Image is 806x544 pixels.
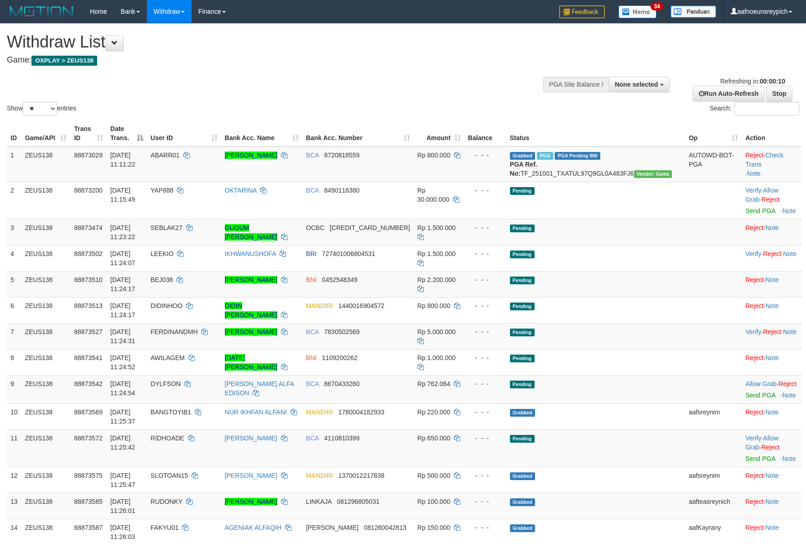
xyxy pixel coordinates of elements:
span: · [745,187,778,203]
div: - - - [468,327,503,336]
a: Note [747,170,761,177]
a: Note [765,302,779,309]
a: [PERSON_NAME] [225,328,277,335]
div: - - - [468,353,503,362]
span: RUDONKY [151,498,182,505]
span: 88873541 [74,354,102,361]
span: Rp 1.000.000 [417,354,456,361]
th: Status [506,120,685,146]
td: 5 [7,271,21,297]
div: - - - [468,275,503,284]
td: ZEUS138 [21,271,71,297]
span: Copy 1440016904572 to clipboard [338,302,385,309]
span: Rp 5.000.000 [417,328,456,335]
a: [PERSON_NAME] [225,472,277,479]
td: ZEUS138 [21,467,71,493]
span: Rp 650.000 [417,434,450,442]
a: Reject [779,380,797,387]
span: Rp 1.500.000 [417,250,456,257]
span: 88873502 [74,250,102,257]
a: Note [765,524,779,531]
a: Reject [745,276,764,283]
div: - - - [468,151,503,160]
strong: 00:00:10 [759,78,785,85]
span: Pending [510,187,535,195]
b: PGA Ref. No: [510,161,537,177]
a: [PERSON_NAME] [225,276,277,283]
td: ZEUS138 [21,146,71,182]
span: Copy 4110810399 to clipboard [324,434,360,442]
img: Feedback.jpg [559,5,605,18]
a: Note [782,207,796,214]
td: · · [742,323,802,349]
span: [DATE] 11:24:17 [110,302,135,319]
td: 7 [7,323,21,349]
span: OCBC [306,224,324,231]
td: ZEUS138 [21,182,71,219]
span: [DATE] 11:24:17 [110,276,135,293]
th: Trans ID: activate to sort column ascending [70,120,106,146]
span: Rp 500.000 [417,472,450,479]
img: MOTION_logo.png [7,5,76,18]
span: FERDINANDMH [151,328,198,335]
span: 34 [650,2,663,10]
a: Reject [745,524,764,531]
a: [PERSON_NAME] ALFA EDISON [225,380,294,397]
a: Reject [745,224,764,231]
div: - - - [468,186,503,195]
th: Game/API: activate to sort column ascending [21,120,71,146]
th: ID [7,120,21,146]
h4: Game: [7,56,528,65]
a: [PERSON_NAME] [225,498,277,505]
a: Reject [745,152,764,159]
span: 88873585 [74,498,102,505]
span: YAP888 [151,187,173,194]
span: BCA [306,434,319,442]
span: Marked by aafnoeunsreypich [537,152,553,160]
span: ABARR01 [151,152,180,159]
td: 8 [7,349,21,375]
td: · [742,467,802,493]
span: Rp 2.200.000 [417,276,456,283]
span: 88873513 [74,302,102,309]
div: - - - [468,379,503,388]
img: panduan.png [671,5,716,18]
a: [PERSON_NAME] [225,152,277,159]
a: Send PGA [745,207,775,214]
span: Pending [510,329,535,336]
th: Balance [464,120,506,146]
td: · [742,403,802,429]
span: Copy 1370012217838 to clipboard [338,472,385,479]
a: [PERSON_NAME] [225,434,277,442]
td: · [742,493,802,519]
select: Showentries [23,102,57,115]
span: Pending [510,355,535,362]
a: Reject [761,196,780,203]
label: Show entries [7,102,76,115]
span: LEEKIO [151,250,174,257]
div: - - - [468,249,503,258]
span: Copy 0452548349 to clipboard [322,276,358,283]
td: · · [742,146,802,182]
td: ZEUS138 [21,375,71,403]
span: Pending [510,277,535,284]
td: ZEUS138 [21,245,71,271]
span: [DATE] 11:25:37 [110,408,135,425]
span: Pending [510,251,535,258]
div: - - - [468,471,503,480]
td: · · [742,182,802,219]
span: Grabbed [510,524,536,532]
span: BRI [306,250,317,257]
a: Send PGA [745,455,775,462]
th: Bank Acc. Name: activate to sort column ascending [221,120,302,146]
td: AUTOWD-BOT-PGA [685,146,742,182]
span: 88873200 [74,187,102,194]
span: [DATE] 11:15:49 [110,187,135,203]
h1: Withdraw List [7,33,528,51]
span: Rp 220.000 [417,408,450,416]
span: Pending [510,303,535,310]
span: Rp 150.000 [417,524,450,531]
span: Grabbed [510,498,536,506]
span: Rp 30.000.000 [417,187,449,203]
span: Copy 8670433260 to clipboard [324,380,360,387]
